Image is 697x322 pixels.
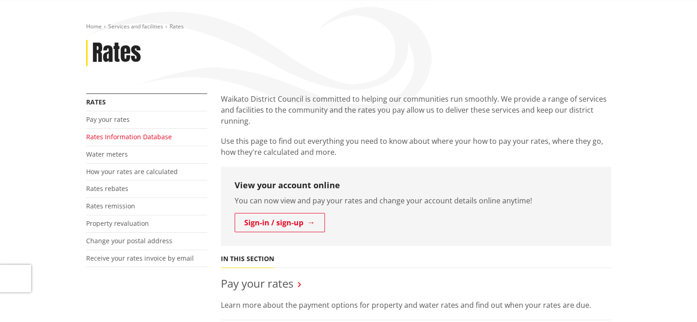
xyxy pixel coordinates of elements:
[235,180,598,191] h3: View your account online
[86,22,102,30] a: Home
[86,167,178,176] a: How your rates are calculated
[221,300,611,311] p: Learn more about the payment options for property and water rates and find out when your rates ar...
[221,276,293,291] a: Pay your rates
[235,195,598,206] p: You can now view and pay your rates and change your account details online anytime!
[86,98,106,106] a: Rates
[86,184,128,193] a: Rates rebates
[86,236,172,245] a: Change your postal address
[655,284,688,317] iframe: Messenger Launcher
[86,150,128,158] a: Water meters
[221,136,611,158] p: Use this page to find out everything you need to know about where your how to pay your rates, whe...
[108,22,163,30] a: Services and facilities
[86,219,149,228] a: Property revaluation
[86,115,130,124] a: Pay your rates
[92,40,141,66] h1: Rates
[86,202,135,210] a: Rates remission
[170,22,184,30] span: Rates
[86,132,172,141] a: Rates Information Database
[221,255,274,263] h5: In this section
[86,254,194,262] a: Receive your rates invoice by email
[221,93,611,126] p: Waikato District Council is committed to helping our communities run smoothly. We provide a range...
[235,213,325,232] a: Sign-in / sign-up
[86,23,611,31] nav: breadcrumb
